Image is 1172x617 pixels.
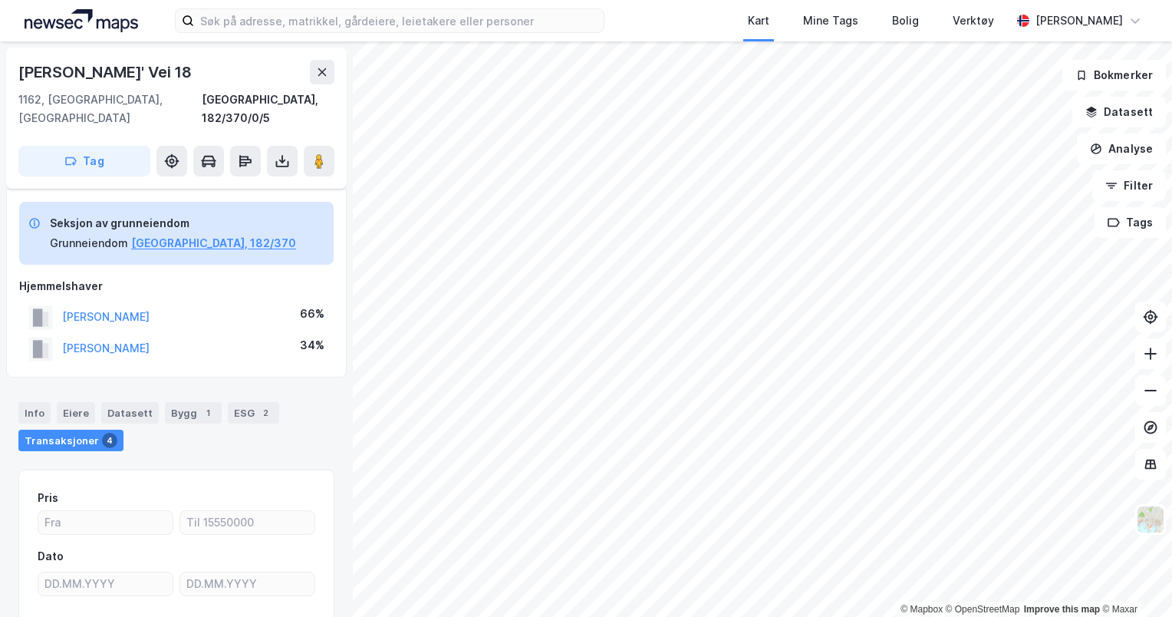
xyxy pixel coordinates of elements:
[300,305,324,323] div: 66%
[38,547,64,566] div: Dato
[1024,604,1100,615] a: Improve this map
[258,405,273,421] div: 2
[18,402,51,424] div: Info
[1092,170,1166,201] button: Filter
[101,402,159,424] div: Datasett
[57,402,95,424] div: Eiere
[50,234,128,252] div: Grunneiendom
[1035,12,1123,30] div: [PERSON_NAME]
[1095,543,1172,617] iframe: Chat Widget
[900,604,943,615] a: Mapbox
[1072,97,1166,127] button: Datasett
[1095,207,1166,238] button: Tags
[194,9,604,32] input: Søk på adresse, matrikkel, gårdeiere, leietakere eller personer
[18,430,123,451] div: Transaksjoner
[25,9,138,32] img: logo.a4113a55bc3d86da70a041830d287a7e.svg
[38,572,173,596] input: DD.MM.YYYY
[748,12,769,30] div: Kart
[300,336,324,355] div: 34%
[1136,505,1165,534] img: Z
[803,12,858,30] div: Mine Tags
[892,12,919,30] div: Bolig
[38,489,58,507] div: Pris
[946,604,1020,615] a: OpenStreetMap
[131,234,296,252] button: [GEOGRAPHIC_DATA], 182/370
[180,572,314,596] input: DD.MM.YYYY
[180,511,314,534] input: Til 15550000
[19,277,334,295] div: Hjemmelshaver
[38,511,173,534] input: Fra
[102,433,117,448] div: 4
[1077,134,1166,164] button: Analyse
[50,214,296,233] div: Seksjon av grunneiendom
[228,402,279,424] div: ESG
[953,12,994,30] div: Verktøy
[1062,60,1166,91] button: Bokmerker
[18,91,202,127] div: 1162, [GEOGRAPHIC_DATA], [GEOGRAPHIC_DATA]
[165,402,222,424] div: Bygg
[18,60,195,84] div: [PERSON_NAME]' Vei 18
[18,146,150,177] button: Tag
[200,405,216,421] div: 1
[202,91,334,127] div: [GEOGRAPHIC_DATA], 182/370/0/5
